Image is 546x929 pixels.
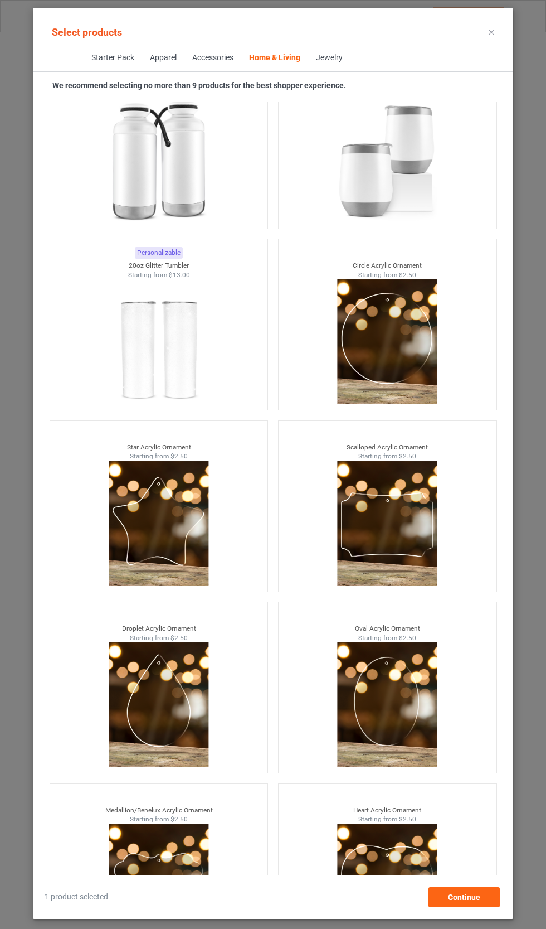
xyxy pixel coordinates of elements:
span: $2.50 [399,271,416,279]
div: Star Acrylic Ornament [50,443,268,452]
span: Continue [448,893,480,902]
span: 1 product selected [45,892,108,903]
div: Scalloped Acrylic Ornament [279,443,496,452]
strong: We recommend selecting no more than 9 products for the best shopper experience. [52,81,346,90]
span: $2.50 [170,815,188,823]
div: Apparel [149,52,176,64]
span: $2.50 [170,452,188,460]
img: regular.jpg [109,98,208,223]
img: star-thumbnail.png [109,461,208,586]
div: Starting from [279,815,496,824]
img: regular.jpg [337,98,437,223]
div: Starting from [50,815,268,824]
div: Starting from [50,452,268,461]
div: Jewelry [315,52,342,64]
span: $2.50 [170,634,188,642]
div: Personalizable [135,247,183,259]
span: Starter Pack [83,45,142,71]
img: oval-thumbnail.png [337,642,437,767]
span: $2.50 [399,452,416,460]
span: $2.50 [399,634,416,642]
img: scalloped-thumbnail.png [337,461,437,586]
div: Droplet Acrylic Ornament [50,624,268,633]
img: circle-thumbnail.png [337,279,437,404]
div: Starting from [279,452,496,461]
span: $13.00 [168,271,189,279]
div: Heart Acrylic Ornament [279,806,496,815]
div: Medallion/Benelux Acrylic Ornament [50,806,268,815]
span: Select products [52,26,122,38]
span: $2.50 [399,815,416,823]
div: 20oz Glitter Tumbler [50,261,268,270]
img: drop-thumbnail.png [109,642,208,767]
div: Oval Acrylic Ornament [279,624,496,633]
div: Starting from [279,270,496,280]
div: Starting from [50,270,268,280]
div: Continue [428,887,500,907]
img: regular.jpg [109,279,208,404]
div: Home & Living [248,52,300,64]
div: Starting from [279,633,496,643]
div: Circle Acrylic Ornament [279,261,496,270]
div: Starting from [50,633,268,643]
div: Accessories [192,52,233,64]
